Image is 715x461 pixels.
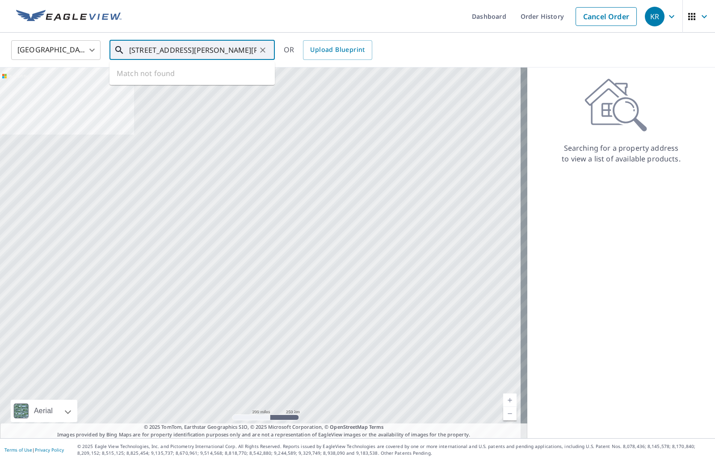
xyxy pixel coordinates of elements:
div: [GEOGRAPHIC_DATA] [11,38,101,63]
p: | [4,447,64,453]
img: EV Logo [16,10,122,23]
a: Cancel Order [576,7,637,26]
p: Searching for a property address to view a list of available products. [561,143,681,164]
input: Search by address or latitude-longitude [129,38,257,63]
span: © 2025 TomTom, Earthstar Geographics SIO, © 2025 Microsoft Corporation, © [144,423,384,431]
div: KR [645,7,665,26]
button: Clear [257,44,269,56]
a: OpenStreetMap [330,423,367,430]
a: Terms [369,423,384,430]
div: Aerial [31,400,55,422]
a: Current Level 5, Zoom In [503,393,517,407]
a: Terms of Use [4,447,32,453]
span: Upload Blueprint [310,44,365,55]
a: Current Level 5, Zoom Out [503,407,517,420]
div: Aerial [11,400,77,422]
a: Privacy Policy [35,447,64,453]
p: © 2025 Eagle View Technologies, Inc. and Pictometry International Corp. All Rights Reserved. Repo... [77,443,711,457]
a: Upload Blueprint [303,40,372,60]
div: OR [284,40,372,60]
